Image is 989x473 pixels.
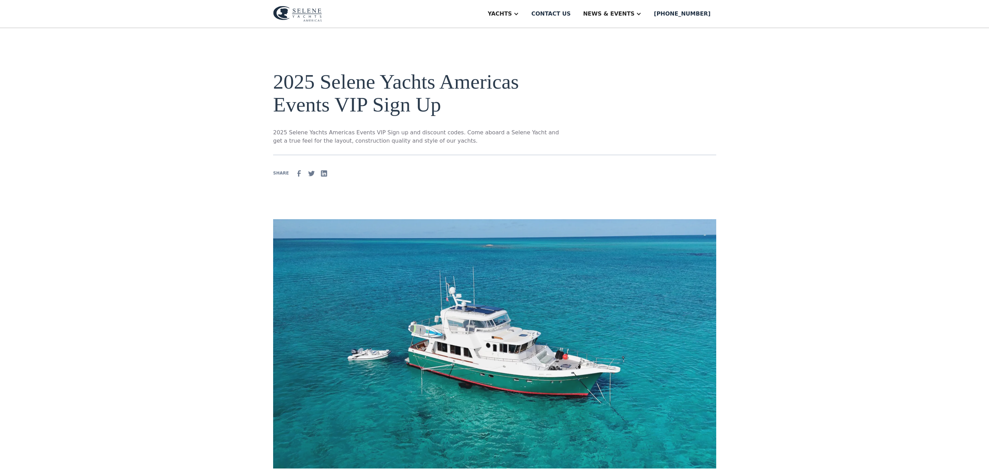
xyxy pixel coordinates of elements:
p: 2025 Selene Yachts Americas Events VIP Sign up and discount codes. Come aboard a Selene Yacht and... [273,128,561,145]
div: News & EVENTS [583,10,635,18]
img: Linkedin [320,169,328,177]
div: Contact us [531,10,571,18]
img: logo [273,6,322,22]
img: 2025 Selene Yachts Americas Events VIP Sign Up [273,219,716,468]
div: SHARE [273,170,289,176]
img: Twitter [307,169,316,177]
div: [PHONE_NUMBER] [654,10,710,18]
h1: 2025 Selene Yachts Americas Events VIP Sign Up [273,70,561,116]
img: facebook [295,169,303,177]
div: Yachts [488,10,512,18]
